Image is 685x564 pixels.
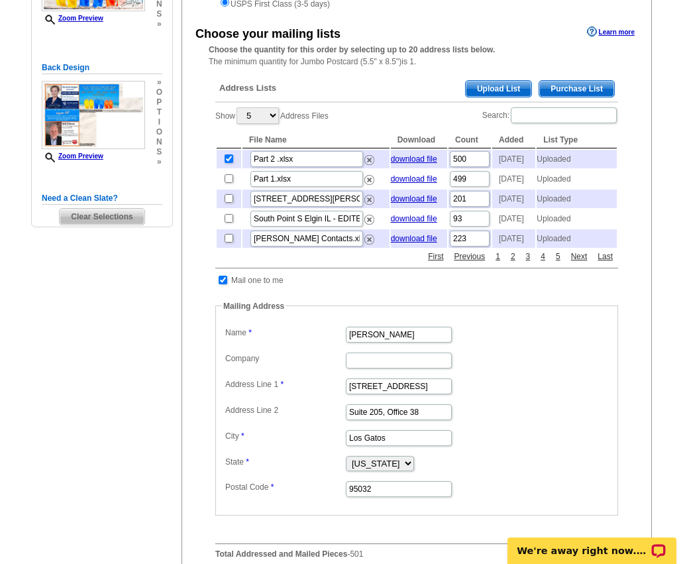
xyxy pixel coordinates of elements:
[492,132,535,148] th: Added
[537,150,617,168] td: Uploaded
[537,209,617,228] td: Uploaded
[225,404,344,416] label: Address Line 2
[225,378,344,390] label: Address Line 1
[156,137,162,147] span: n
[537,190,617,208] td: Uploaded
[364,172,374,182] a: Remove this list
[350,549,363,559] span: 501
[425,251,447,262] a: First
[215,106,329,125] label: Show Address Files
[451,251,489,262] a: Previous
[242,132,390,148] th: File Name
[587,27,635,37] a: Learn more
[523,251,534,262] a: 3
[364,192,374,201] a: Remove this list
[237,107,279,124] select: ShowAddress Files
[492,251,503,262] a: 1
[492,209,535,228] td: [DATE]
[42,81,145,149] img: small-thumb.jpg
[42,15,103,22] a: Zoom Preview
[364,232,374,241] a: Remove this list
[364,212,374,221] a: Remove this list
[537,251,549,262] a: 4
[156,127,162,137] span: o
[42,152,103,160] a: Zoom Preview
[156,78,162,87] span: »
[568,251,591,262] a: Next
[42,192,162,205] h5: Need a Clean Slate?
[466,81,531,97] span: Upload List
[391,234,437,243] a: download file
[156,97,162,107] span: p
[537,132,617,148] th: List Type
[209,45,495,54] strong: Choose the quantity for this order by selecting up to 20 address lists below.
[499,522,685,564] iframe: LiveChat chat widget
[364,152,374,162] a: Remove this list
[225,327,344,339] label: Name
[391,132,447,148] th: Download
[156,19,162,29] span: »
[225,456,344,468] label: State
[553,251,564,262] a: 5
[219,82,276,94] span: Address Lists
[492,170,535,188] td: [DATE]
[225,481,344,493] label: Postal Code
[231,274,284,287] td: Mail one to me
[537,170,617,188] td: Uploaded
[511,107,617,123] input: Search:
[492,190,535,208] td: [DATE]
[156,9,162,19] span: s
[492,150,535,168] td: [DATE]
[391,154,437,164] a: download file
[156,147,162,157] span: s
[391,194,437,203] a: download file
[364,155,374,165] img: delete.png
[364,175,374,185] img: delete.png
[391,174,437,184] a: download file
[42,62,162,74] h5: Back Design
[195,25,341,43] div: Choose your mailing lists
[156,117,162,127] span: i
[225,353,344,365] label: Company
[492,229,535,248] td: [DATE]
[482,106,618,125] label: Search:
[156,87,162,97] span: o
[594,251,616,262] a: Last
[448,132,491,148] th: Count
[537,229,617,248] td: Uploaded
[391,214,437,223] a: download file
[364,235,374,245] img: delete.png
[156,107,162,117] span: t
[225,430,344,442] label: City
[364,195,374,205] img: delete.png
[215,549,347,559] strong: Total Addressed and Mailed Pieces
[222,300,286,312] legend: Mailing Address
[539,81,614,97] span: Purchase List
[60,209,144,225] span: Clear Selections
[364,215,374,225] img: delete.png
[156,157,162,167] span: »
[182,44,651,68] div: The minimum quantity for Jumbo Postcard (5.5" x 8.5")is 1.
[507,251,519,262] a: 2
